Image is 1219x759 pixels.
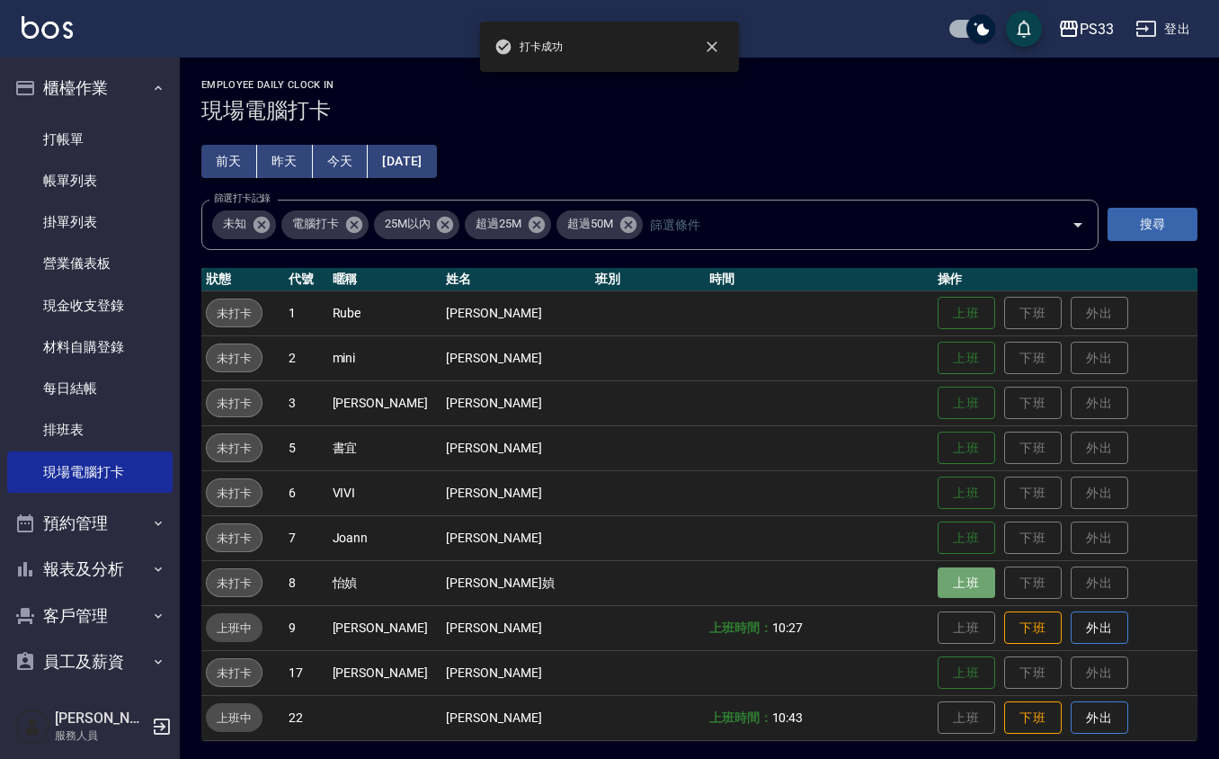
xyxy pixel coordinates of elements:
[705,268,933,291] th: 時間
[7,201,173,243] a: 掛單列表
[441,695,590,740] td: [PERSON_NAME]
[207,304,262,323] span: 未打卡
[7,638,173,685] button: 員工及薪資
[212,210,276,239] div: 未知
[7,451,173,493] a: 現場電腦打卡
[207,349,262,368] span: 未打卡
[207,439,262,458] span: 未打卡
[1108,208,1197,241] button: 搜尋
[201,268,284,291] th: 狀態
[214,192,271,205] label: 篩選打卡記錄
[201,98,1197,123] h3: 現場電腦打卡
[933,268,1197,291] th: 操作
[441,650,590,695] td: [PERSON_NAME]
[645,209,1040,240] input: 篩選條件
[772,621,804,635] span: 10:27
[441,515,590,560] td: [PERSON_NAME]
[938,342,995,375] button: 上班
[284,695,327,740] td: 22
[938,656,995,690] button: 上班
[55,728,147,744] p: 服務人員
[1080,18,1114,40] div: PS33
[7,160,173,201] a: 帳單列表
[328,335,442,380] td: mini
[328,650,442,695] td: [PERSON_NAME]
[328,425,442,470] td: 書宜
[328,560,442,605] td: 怡媜
[709,710,772,725] b: 上班時間：
[441,425,590,470] td: [PERSON_NAME]
[7,285,173,326] a: 現金收支登錄
[368,145,436,178] button: [DATE]
[328,380,442,425] td: [PERSON_NAME]
[284,380,327,425] td: 3
[441,470,590,515] td: [PERSON_NAME]
[14,709,50,745] img: Person
[328,268,442,291] th: 暱稱
[441,290,590,335] td: [PERSON_NAME]
[313,145,369,178] button: 今天
[692,27,732,67] button: close
[284,290,327,335] td: 1
[938,297,995,330] button: 上班
[1128,13,1197,46] button: 登出
[556,210,643,239] div: 超過50M
[284,515,327,560] td: 7
[284,605,327,650] td: 9
[7,65,173,112] button: 櫃檯作業
[1006,11,1042,47] button: save
[207,574,262,593] span: 未打卡
[201,79,1197,91] h2: Employee Daily Clock In
[374,210,460,239] div: 25M以內
[374,215,441,233] span: 25M以內
[7,409,173,451] a: 排班表
[441,268,590,291] th: 姓名
[55,710,147,728] h5: [PERSON_NAME]
[206,709,262,728] span: 上班中
[938,387,995,420] button: 上班
[556,215,624,233] span: 超過50M
[938,477,995,510] button: 上班
[7,593,173,639] button: 客戶管理
[206,619,262,638] span: 上班中
[7,119,173,160] a: 打帳單
[1051,11,1121,48] button: PS33
[938,522,995,555] button: 上班
[1071,701,1128,735] button: 外出
[591,268,705,291] th: 班別
[284,650,327,695] td: 17
[207,394,262,413] span: 未打卡
[284,470,327,515] td: 6
[494,38,563,56] span: 打卡成功
[284,425,327,470] td: 5
[7,500,173,547] button: 預約管理
[938,432,995,465] button: 上班
[207,664,262,683] span: 未打卡
[1004,612,1062,645] button: 下班
[281,215,350,233] span: 電腦打卡
[441,335,590,380] td: [PERSON_NAME]
[7,243,173,284] a: 營業儀表板
[22,16,73,39] img: Logo
[212,215,257,233] span: 未知
[1071,612,1128,645] button: 外出
[7,546,173,593] button: 報表及分析
[284,268,327,291] th: 代號
[441,605,590,650] td: [PERSON_NAME]
[284,560,327,605] td: 8
[441,560,590,605] td: [PERSON_NAME]媜
[201,145,257,178] button: 前天
[772,710,804,725] span: 10:43
[328,290,442,335] td: Rube
[207,529,262,548] span: 未打卡
[1063,210,1092,239] button: Open
[7,368,173,409] a: 每日結帳
[328,515,442,560] td: Joann
[328,605,442,650] td: [PERSON_NAME]
[465,215,532,233] span: 超過25M
[1004,701,1062,735] button: 下班
[441,380,590,425] td: [PERSON_NAME]
[938,567,995,599] button: 上班
[281,210,369,239] div: 電腦打卡
[207,484,262,503] span: 未打卡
